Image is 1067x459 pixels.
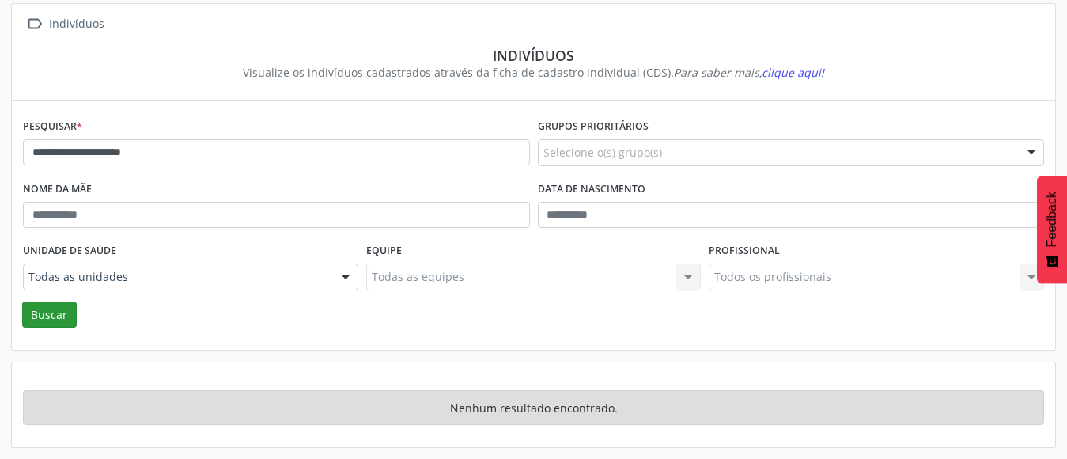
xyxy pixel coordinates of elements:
span: Feedback [1045,192,1059,247]
div: Indivíduos [34,47,1033,64]
label: Pesquisar [23,115,82,139]
label: Profissional [709,239,780,264]
div: Visualize os indivíduos cadastrados através da ficha de cadastro individual (CDS). [34,64,1033,81]
label: Equipe [366,239,402,264]
label: Unidade de saúde [23,239,116,264]
span: Todas as unidades [28,269,326,285]
a:  Indivíduos [23,13,107,36]
i:  [23,13,46,36]
span: clique aqui! [762,65,824,80]
div: Indivíduos [46,13,107,36]
span: Selecione o(s) grupo(s) [543,144,662,161]
button: Feedback - Mostrar pesquisa [1037,176,1067,283]
i: Para saber mais, [674,65,824,80]
label: Data de nascimento [538,177,645,202]
div: Nenhum resultado encontrado. [23,390,1044,425]
label: Nome da mãe [23,177,92,202]
label: Grupos prioritários [538,115,649,139]
button: Buscar [22,302,77,328]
